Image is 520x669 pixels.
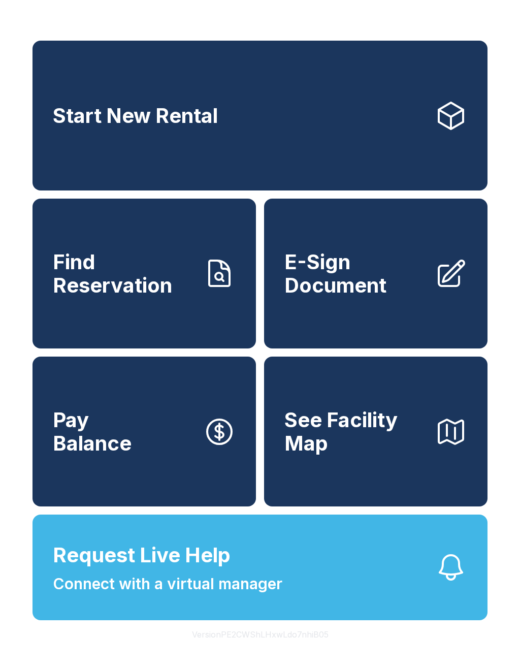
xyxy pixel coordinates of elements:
[53,408,132,455] span: Pay Balance
[32,357,256,506] a: PayBalance
[184,620,337,649] button: VersionPE2CWShLHxwLdo7nhiB05
[53,572,282,595] span: Connect with a virtual manager
[264,199,487,348] a: E-Sign Document
[32,515,487,620] button: Request Live HelpConnect with a virtual manager
[264,357,487,506] button: See Facility Map
[284,408,427,455] span: See Facility Map
[32,199,256,348] a: Find Reservation
[53,540,231,570] span: Request Live Help
[32,41,487,190] a: Start New Rental
[53,250,195,297] span: Find Reservation
[284,250,427,297] span: E-Sign Document
[53,104,218,128] span: Start New Rental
